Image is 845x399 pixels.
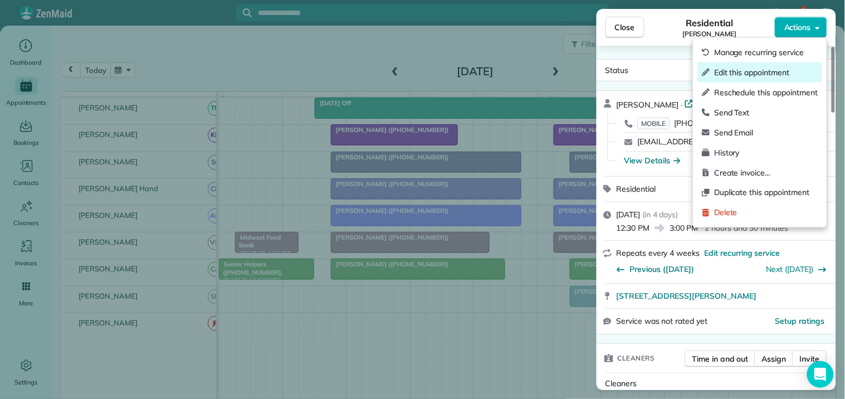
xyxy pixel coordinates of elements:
span: History [714,147,818,158]
span: Residential [686,16,734,30]
div: Open Intercom Messenger [807,361,834,388]
button: Close [605,17,644,38]
span: Manage recurring service [714,47,818,58]
button: View Details [624,155,681,166]
span: Edit recurring service [705,247,780,259]
span: Service was not rated yet [617,315,708,327]
span: Cleaners [618,353,655,364]
a: [STREET_ADDRESS][PERSON_NAME] [617,290,829,301]
span: [STREET_ADDRESS][PERSON_NAME] [617,290,757,301]
span: Assign [762,353,787,364]
span: Duplicate this appointment [714,187,818,198]
button: Setup ratings [776,315,826,327]
span: [DATE] [617,210,641,220]
span: Delete [714,207,818,218]
button: Invite [793,351,827,367]
a: [EMAIL_ADDRESS][DOMAIN_NAME] [638,137,768,147]
span: Reschedule this appointment [714,87,818,98]
span: Send Text [714,107,818,118]
span: Status [605,65,629,75]
span: 12:30 PM [617,222,650,233]
span: Create invoice… [714,167,818,178]
span: [PHONE_NUMBER] [675,118,743,128]
span: [PERSON_NAME] [682,30,737,38]
button: Time in and out [685,351,756,367]
a: Open profile [685,98,743,109]
span: Close [615,22,635,33]
span: Send Email [714,127,818,138]
button: Assign [755,351,794,367]
span: Residential [617,184,656,194]
span: · [679,100,685,109]
span: [PERSON_NAME] [617,100,679,110]
span: Repeats every 4 weeks [617,248,700,258]
a: Next ([DATE]) [767,264,814,274]
span: ( in 4 days ) [643,210,679,220]
span: Time in and out [692,353,749,364]
span: Setup ratings [776,316,826,326]
span: 3:00 PM [670,222,699,233]
button: Previous ([DATE]) [617,264,695,275]
span: Invite [800,353,820,364]
p: 2 hours and 30 minutes [705,222,789,233]
span: MOBILE [638,118,670,129]
span: Cleaners [605,378,637,388]
span: Previous ([DATE]) [630,264,695,275]
span: Actions [784,22,811,33]
a: MOBILE[PHONE_NUMBER] [638,118,743,129]
button: Next ([DATE]) [767,264,828,275]
span: Edit this appointment [714,67,818,78]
